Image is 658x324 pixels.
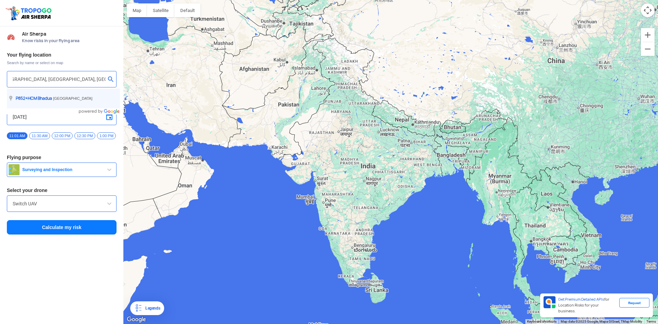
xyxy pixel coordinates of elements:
[143,304,160,312] div: Legends
[7,155,117,160] h3: Flying purpose
[29,132,50,139] span: 11:30 AM
[7,60,117,65] span: Search by name or select on map
[561,320,642,323] span: Map data ©2025 Google, Mapa GISrael, TMap Mobility
[646,320,656,323] a: Terms
[641,28,655,42] button: Zoom in
[5,5,54,21] img: ic_tgdronemaps.svg
[22,31,117,37] span: Air Sherpa
[9,164,20,175] img: survey.png
[7,163,117,177] button: Surveying and Inspection
[52,132,73,139] span: 12:00 PM
[125,315,148,324] a: Open this area in Google Maps (opens a new window)
[134,304,143,312] img: Legends
[641,3,655,17] button: Map camera controls
[127,3,147,17] button: Show street map
[556,296,619,314] div: for Location Risks for your business.
[13,200,111,208] input: Search by name or Brand
[641,42,655,56] button: Zoom out
[74,132,95,139] span: 12:30 PM
[125,315,148,324] img: Google
[558,297,604,302] span: Get Premium Detailed APIs
[20,167,105,172] span: Surveying and Inspection
[147,3,174,17] button: Show satellite imagery
[7,220,117,235] button: Calculate my risk
[53,96,93,100] span: [GEOGRAPHIC_DATA]
[97,132,116,139] span: 1:00 PM
[527,319,557,324] button: Keyboard shortcuts
[13,75,106,83] input: Search your flying location
[7,33,15,41] img: Risk Scores
[7,132,27,139] span: 11:01 AM
[7,188,117,193] h3: Select your drone
[544,296,556,308] img: Premium APIs
[7,52,117,57] h3: Your flying location
[16,96,52,101] span: P852+HCM Bhadua
[13,113,111,121] input: Select Date
[619,298,649,308] div: Request
[22,38,117,44] span: Know risks in your flying area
